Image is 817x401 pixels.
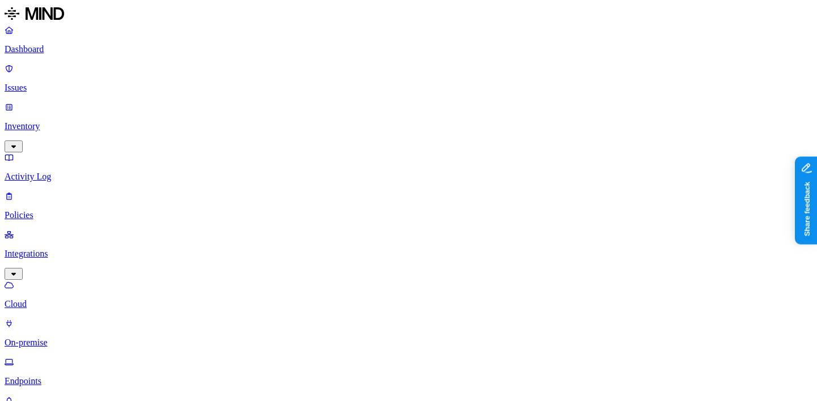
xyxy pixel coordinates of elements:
[5,102,812,151] a: Inventory
[5,5,812,25] a: MIND
[5,5,64,23] img: MIND
[5,44,812,54] p: Dashboard
[5,299,812,309] p: Cloud
[5,63,812,93] a: Issues
[5,210,812,220] p: Policies
[5,83,812,93] p: Issues
[5,229,812,278] a: Integrations
[5,172,812,182] p: Activity Log
[5,280,812,309] a: Cloud
[5,152,812,182] a: Activity Log
[5,376,812,386] p: Endpoints
[5,357,812,386] a: Endpoints
[5,25,812,54] a: Dashboard
[5,338,812,348] p: On-premise
[5,191,812,220] a: Policies
[5,318,812,348] a: On-premise
[5,121,812,131] p: Inventory
[5,249,812,259] p: Integrations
